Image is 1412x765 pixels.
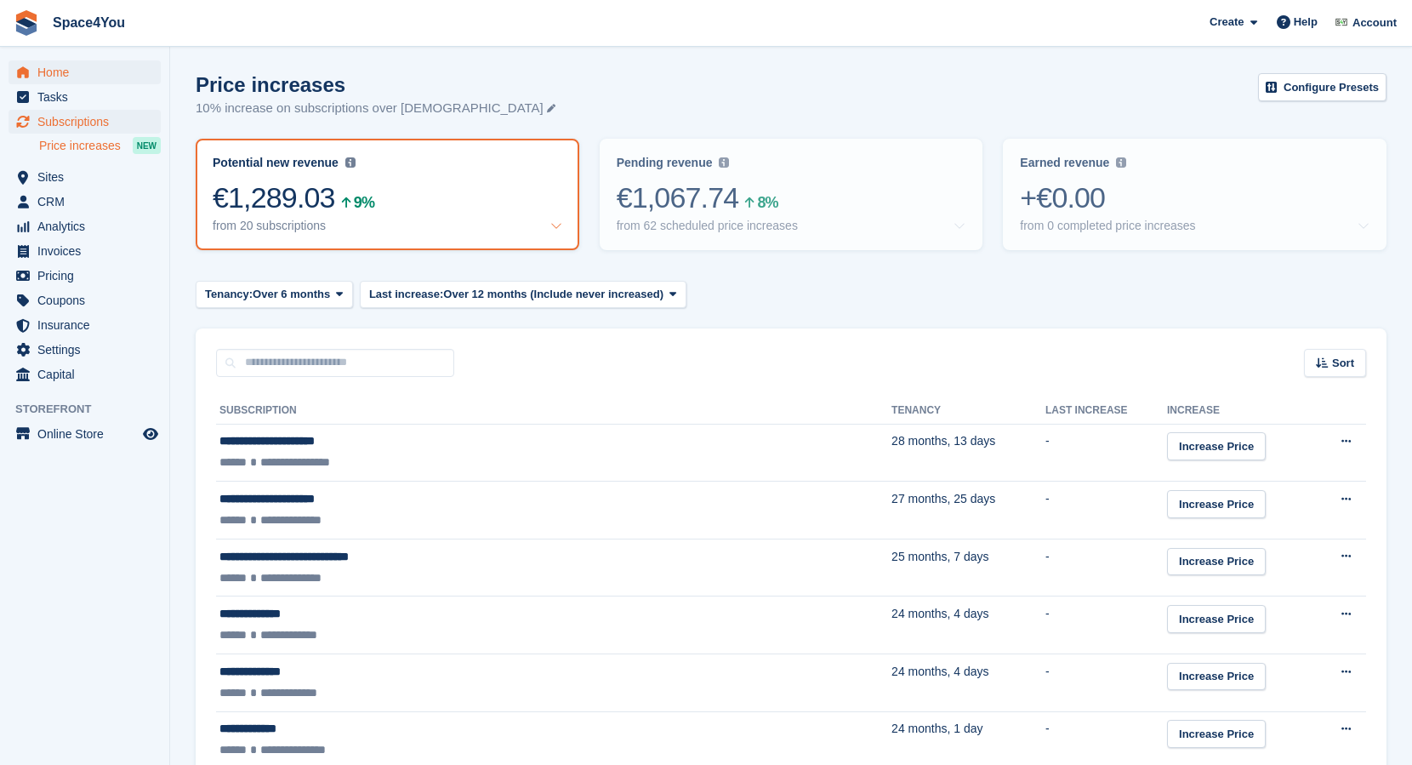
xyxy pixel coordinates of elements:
[1167,605,1266,633] a: Increase Price
[891,607,988,620] span: 24 months, 4 days
[216,397,891,425] th: Subscription
[37,422,139,446] span: Online Store
[205,286,253,303] span: Tenancy:
[9,422,161,446] a: menu
[140,424,161,444] a: Preview store
[1167,432,1266,460] a: Increase Price
[37,214,139,238] span: Analytics
[9,214,161,238] a: menu
[14,10,39,36] img: stora-icon-8386f47178a22dfd0bd8f6a31ec36ba5ce8667c1dd55bd0f319d3a0aa187defe.svg
[37,190,139,214] span: CRM
[9,288,161,312] a: menu
[213,180,562,215] div: €1,289.03
[15,401,169,418] span: Storefront
[1352,14,1397,31] span: Account
[9,165,161,189] a: menu
[1167,490,1266,518] a: Increase Price
[1294,14,1318,31] span: Help
[9,264,161,288] a: menu
[196,73,555,96] h1: Price increases
[1333,14,1350,31] img: Finn-Kristof Kausch
[600,139,983,250] a: Pending revenue €1,067.74 8% from 62 scheduled price increases
[891,434,995,448] span: 28 months, 13 days
[46,9,132,37] a: Space4You
[9,313,161,337] a: menu
[196,139,579,250] a: Potential new revenue €1,289.03 9% from 20 subscriptions
[196,99,555,118] p: 10% increase on subscriptions over [DEMOGRAPHIC_DATA]
[891,722,982,735] span: 24 months, 1 day
[39,138,121,154] span: Price increases
[1258,73,1386,101] a: Configure Presets
[891,492,995,505] span: 27 months, 25 days
[37,313,139,337] span: Insurance
[1045,539,1167,597] td: -
[1116,157,1126,168] img: icon-info-grey-7440780725fd019a000dd9b08b2336e03edf1995a4989e88bcd33f0948082b44.svg
[37,264,139,288] span: Pricing
[345,157,356,168] img: icon-info-grey-7440780725fd019a000dd9b08b2336e03edf1995a4989e88bcd33f0948082b44.svg
[1332,355,1354,372] span: Sort
[1045,482,1167,539] td: -
[1167,720,1266,748] a: Increase Price
[1020,156,1109,170] div: Earned revenue
[617,180,966,215] div: €1,067.74
[1020,180,1369,215] div: +€0.00
[1167,548,1266,576] a: Increase Price
[9,110,161,134] a: menu
[443,286,663,303] span: Over 12 months (Include never increased)
[253,286,330,303] span: Over 6 months
[1045,424,1167,482] td: -
[9,338,161,362] a: menu
[719,157,729,168] img: icon-info-grey-7440780725fd019a000dd9b08b2336e03edf1995a4989e88bcd33f0948082b44.svg
[213,219,326,233] div: from 20 subscriptions
[9,60,161,84] a: menu
[9,85,161,109] a: menu
[369,286,443,303] span: Last increase:
[1210,14,1244,31] span: Create
[37,85,139,109] span: Tasks
[891,397,1045,425] th: Tenancy
[891,665,988,678] span: 24 months, 4 days
[37,110,139,134] span: Subscriptions
[617,219,798,233] div: from 62 scheduled price increases
[9,239,161,263] a: menu
[354,197,374,208] div: 9%
[213,156,339,170] div: Potential new revenue
[37,239,139,263] span: Invoices
[1045,397,1167,425] th: Last increase
[1003,139,1386,250] a: Earned revenue +€0.00 from 0 completed price increases
[37,60,139,84] span: Home
[1045,654,1167,712] td: -
[891,550,988,563] span: 25 months, 7 days
[39,136,161,155] a: Price increases NEW
[37,338,139,362] span: Settings
[1020,219,1195,233] div: from 0 completed price increases
[9,363,161,386] a: menu
[1045,597,1167,654] td: -
[757,197,777,208] div: 8%
[37,288,139,312] span: Coupons
[133,137,161,154] div: NEW
[37,165,139,189] span: Sites
[37,363,139,386] span: Capital
[196,281,353,309] button: Tenancy: Over 6 months
[360,281,686,309] button: Last increase: Over 12 months (Include never increased)
[1167,663,1266,691] a: Increase Price
[617,156,713,170] div: Pending revenue
[1167,397,1313,425] th: Increase
[9,190,161,214] a: menu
